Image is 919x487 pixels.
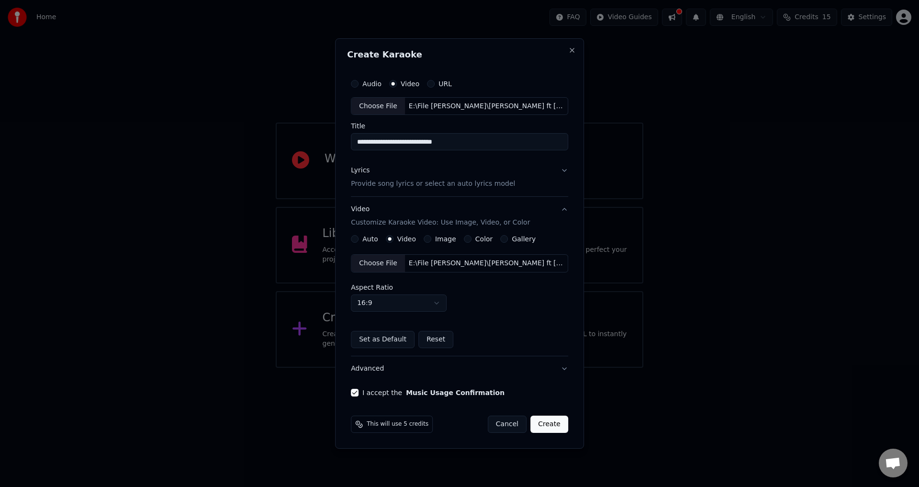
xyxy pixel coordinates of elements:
[405,102,568,111] div: E:\File [PERSON_NAME]\[PERSON_NAME] ft [PERSON_NAME] Vika - Rasah Bali 2\Rasah Bali 2 - LAVORA Ft...
[351,331,415,348] button: Set as Default
[351,284,568,291] label: Aspect Ratio
[351,123,568,130] label: Title
[362,389,504,396] label: I accept the
[351,218,530,227] p: Customize Karaoke Video: Use Image, Video, or Color
[351,235,568,356] div: VideoCustomize Karaoke Video: Use Image, Video, or Color
[351,159,568,197] button: LyricsProvide song lyrics or select an auto lyrics model
[405,259,568,268] div: E:\File [PERSON_NAME]\[PERSON_NAME] ft [PERSON_NAME] Vika - Rasah Bali 2\Rasah Bali 2 - LAVORA Ft...
[418,331,453,348] button: Reset
[351,166,370,176] div: Lyrics
[397,236,416,242] label: Video
[351,205,530,228] div: Video
[401,80,419,87] label: Video
[406,389,504,396] button: I accept the
[475,236,493,242] label: Color
[351,197,568,236] button: VideoCustomize Karaoke Video: Use Image, Video, or Color
[362,236,378,242] label: Auto
[530,416,568,433] button: Create
[512,236,536,242] label: Gallery
[351,98,405,115] div: Choose File
[351,255,405,272] div: Choose File
[351,356,568,381] button: Advanced
[435,236,456,242] label: Image
[367,420,428,428] span: This will use 5 credits
[347,50,572,59] h2: Create Karaoke
[488,416,527,433] button: Cancel
[351,180,515,189] p: Provide song lyrics or select an auto lyrics model
[362,80,381,87] label: Audio
[438,80,452,87] label: URL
